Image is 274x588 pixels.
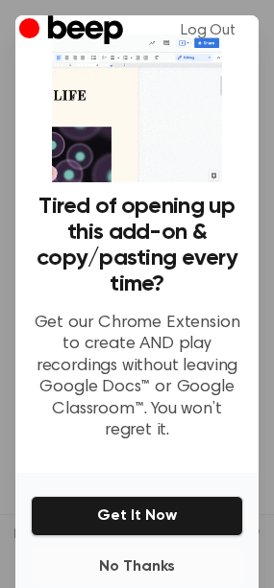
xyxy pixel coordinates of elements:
a: Beep [19,12,128,50]
p: Get our Chrome Extension to create AND play recordings without leaving Google Docs™ or Google Cla... [31,313,243,442]
h3: Tired of opening up this add-on & copy/pasting every time? [31,194,243,297]
img: Beep extension in action [52,35,222,182]
a: Log Out [162,8,255,54]
button: No Thanks [31,548,243,586]
button: Get It Now [31,496,243,536]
